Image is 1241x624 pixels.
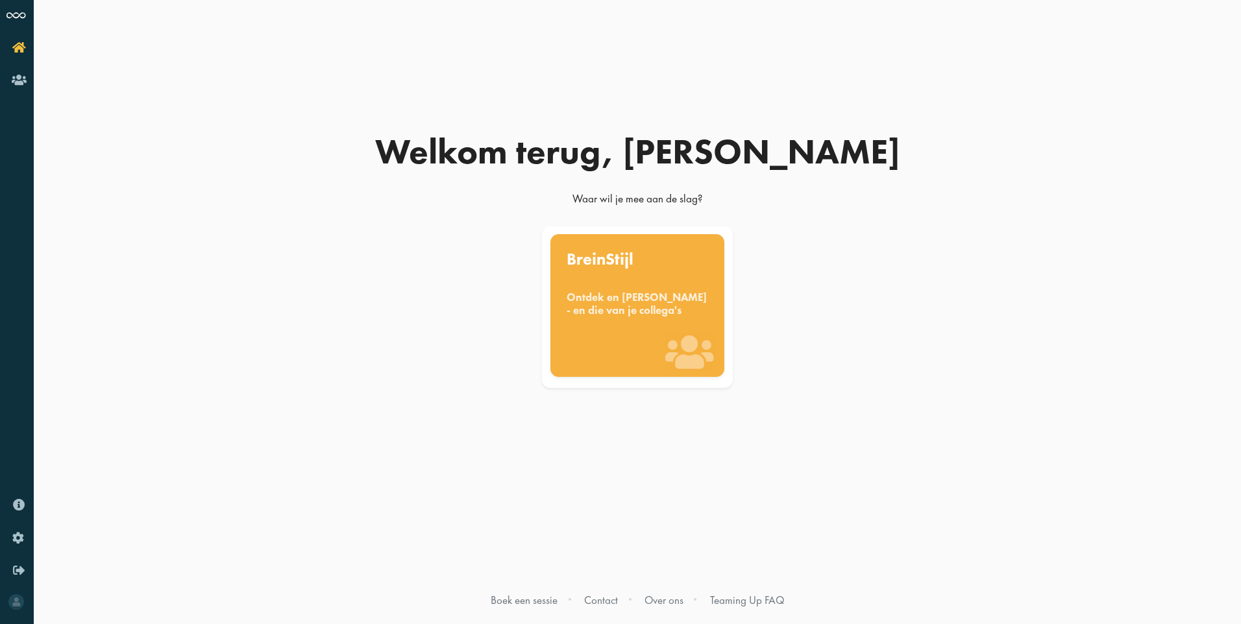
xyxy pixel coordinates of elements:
[539,226,736,389] a: BreinStijl Ontdek en [PERSON_NAME] - en die van je collega's
[584,593,618,607] a: Contact
[326,134,949,169] div: Welkom terug, [PERSON_NAME]
[326,191,949,212] div: Waar wil je mee aan de slag?
[710,593,784,607] a: Teaming Up FAQ
[567,251,708,268] div: BreinStijl
[491,593,558,607] a: Boek een sessie
[567,291,708,317] div: Ontdek en [PERSON_NAME] - en die van je collega's
[645,593,683,607] a: Over ons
